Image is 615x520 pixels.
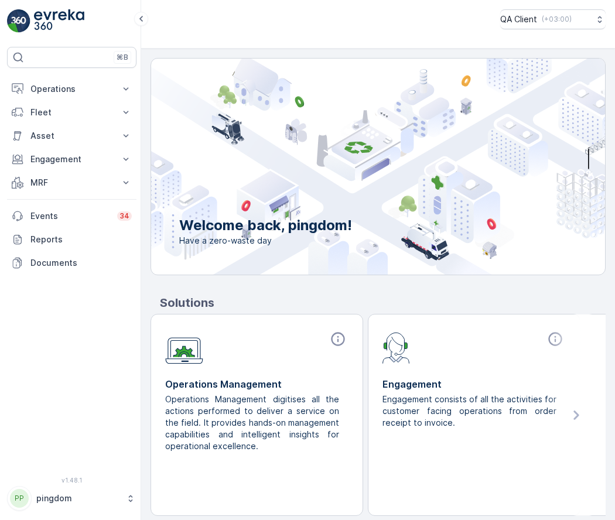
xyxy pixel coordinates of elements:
[30,257,132,269] p: Documents
[7,486,136,511] button: PPpingdom
[7,124,136,148] button: Asset
[7,251,136,275] a: Documents
[30,177,113,189] p: MRF
[30,210,110,222] p: Events
[30,234,132,245] p: Reports
[7,171,136,194] button: MRF
[7,148,136,171] button: Engagement
[160,294,606,312] p: Solutions
[500,9,606,29] button: QA Client(+03:00)
[36,492,120,504] p: pingdom
[7,477,136,484] span: v 1.48.1
[30,153,113,165] p: Engagement
[500,13,537,25] p: QA Client
[165,394,339,452] p: Operations Management digitises all the actions performed to deliver a service on the field. It p...
[542,15,572,24] p: ( +03:00 )
[382,377,566,391] p: Engagement
[165,331,203,364] img: module-icon
[7,228,136,251] a: Reports
[34,9,84,33] img: logo_light-DOdMpM7g.png
[179,216,352,235] p: Welcome back, pingdom!
[179,235,352,247] span: Have a zero-waste day
[382,331,410,364] img: module-icon
[30,130,113,142] p: Asset
[7,204,136,228] a: Events34
[30,83,113,95] p: Operations
[10,489,29,508] div: PP
[7,9,30,33] img: logo
[119,211,129,221] p: 34
[98,59,605,275] img: city illustration
[7,77,136,101] button: Operations
[117,53,128,62] p: ⌘B
[7,101,136,124] button: Fleet
[382,394,556,429] p: Engagement consists of all the activities for customer facing operations from order receipt to in...
[165,377,348,391] p: Operations Management
[30,107,113,118] p: Fleet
